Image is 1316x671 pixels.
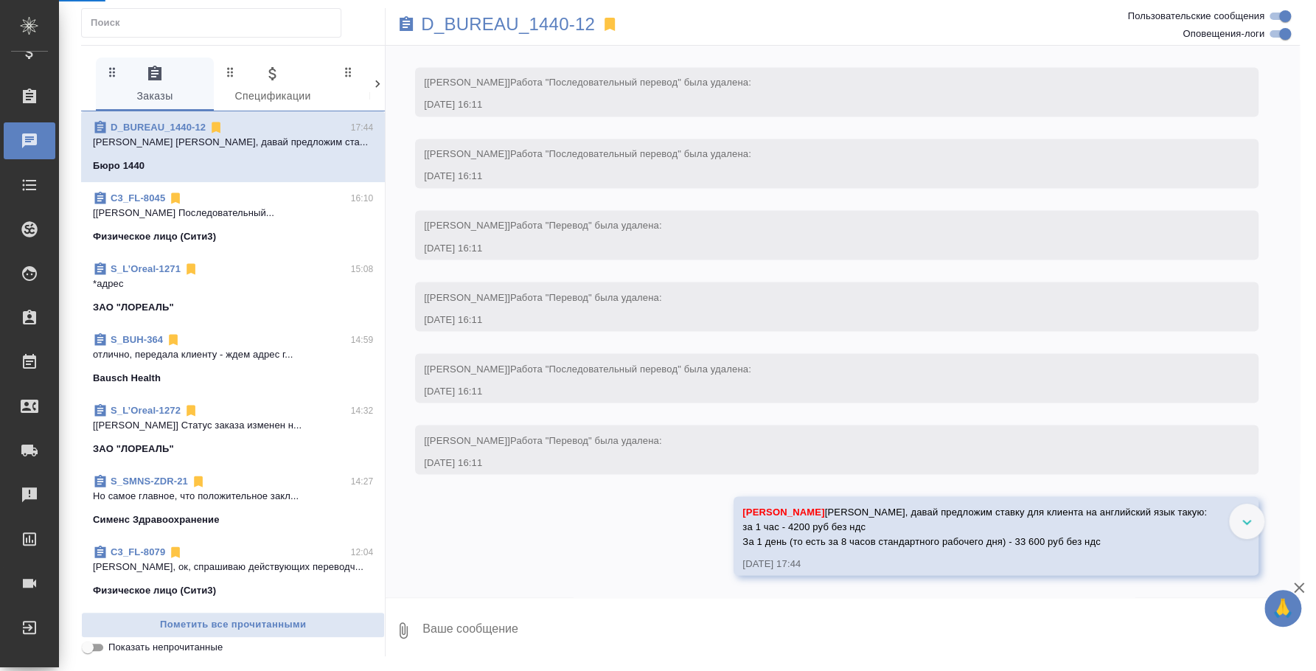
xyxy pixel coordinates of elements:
span: Работа "Перевод" была удалена: [510,434,662,445]
span: Оповещения-логи [1183,27,1264,41]
span: [[PERSON_NAME]] [424,363,751,374]
svg: Отписаться [166,333,181,347]
p: ЗАО "ЛОРЕАЛЬ" [93,300,174,315]
a: S_L’Oreal-1272 [111,405,181,416]
p: Сименс Здравоохранение [93,512,220,527]
svg: Зажми и перетащи, чтобы поменять порядок вкладок [105,65,119,79]
span: [[PERSON_NAME]] [424,291,661,302]
div: S_L’Oreal-127214:32[[PERSON_NAME]] Статус заказа изменен н...ЗАО "ЛОРЕАЛЬ" [81,394,385,465]
svg: Зажми и перетащи, чтобы поменять порядок вкладок [341,65,355,79]
p: 14:27 [351,474,374,489]
div: [DATE] 16:11 [424,312,1207,327]
div: D_BUREAU_1440-1217:44[PERSON_NAME] [PERSON_NAME], давай предложим ста...Бюро 1440 [81,111,385,182]
p: [PERSON_NAME], ок, спрашиваю действующих переводч... [93,560,373,574]
span: [[PERSON_NAME]] [424,148,751,159]
span: Работа "Последовательный перевод" была удалена: [510,77,751,88]
svg: Зажми и перетащи, чтобы поменять порядок вкладок [223,65,237,79]
p: ЗАО "ЛОРЕАЛЬ" [93,442,174,456]
a: C3_FL-8079 [111,546,165,557]
button: 🙏 [1264,590,1301,627]
button: Пометить все прочитанными [81,612,385,638]
div: C3_FL-804516:10[[PERSON_NAME] Последовательный...Физическое лицо (Сити3) [81,182,385,253]
div: [DATE] 17:44 [742,556,1207,571]
p: 15:08 [351,262,374,277]
p: 17:44 [351,120,374,135]
span: Пользовательские сообщения [1127,9,1264,24]
span: Работа "Перевод" была удалена: [510,220,662,231]
svg: Отписаться [209,120,223,135]
p: Физическое лицо (Сити3) [93,229,216,244]
a: C3_FL-8045 [111,192,165,204]
p: [[PERSON_NAME] Последовательный... [93,206,373,220]
p: *адрес [93,277,373,291]
div: [DATE] 16:11 [424,455,1207,470]
span: [[PERSON_NAME]] [424,220,661,231]
span: Клиенты [341,65,441,105]
div: S_L’Oreal-127115:08*адресЗАО "ЛОРЕАЛЬ" [81,253,385,324]
span: Показать непрочитанные [108,640,223,655]
svg: Отписаться [168,191,183,206]
p: Но самое главное, что положительное закл... [93,489,373,504]
div: S_SMNS-ZDR-2114:27Но самое главное, что положительное закл...Сименс Здравоохранение [81,465,385,536]
div: S_BUH-36414:59отлично, передала клиенту - ждем адрес г...Bausch Health [81,324,385,394]
svg: Отписаться [184,262,198,277]
span: Спецификации [223,65,323,105]
div: C3_FL-807912:04[PERSON_NAME], ок, спрашиваю действующих переводч...Физическое лицо (Сити3) [81,536,385,607]
p: 14:59 [351,333,374,347]
p: [[PERSON_NAME]] Статус заказа изменен н... [93,418,373,433]
p: [PERSON_NAME] [PERSON_NAME], давай предложим ста... [93,135,373,150]
a: D_BUREAU_1440-12 [111,122,206,133]
div: [DATE] 16:11 [424,383,1207,398]
input: Поиск [91,13,341,33]
p: 14:32 [351,403,374,418]
p: 12:04 [351,545,374,560]
span: [PERSON_NAME], давай предложим ставку для клиента на английский язык такую: за 1 час - 4200 руб б... [742,506,1207,546]
p: Бюро 1440 [93,159,145,173]
svg: Отписаться [184,403,198,418]
span: Заказы [105,65,205,105]
span: Работа "Последовательный перевод" была удалена: [510,148,751,159]
p: Bausch Health [93,371,161,386]
p: 16:10 [351,191,374,206]
span: [PERSON_NAME] [742,506,824,517]
svg: Отписаться [168,545,183,560]
a: S_L’Oreal-1271 [111,263,181,274]
a: S_BUH-364 [111,334,163,345]
div: [DATE] 16:11 [424,97,1207,112]
span: [[PERSON_NAME]] [424,77,751,88]
span: Работа "Перевод" была удалена: [510,291,662,302]
div: [DATE] 16:11 [424,240,1207,255]
span: Пометить все прочитанными [89,616,377,633]
a: S_SMNS-ZDR-21 [111,476,188,487]
div: [DATE] 16:11 [424,169,1207,184]
span: 🙏 [1270,593,1295,624]
a: D_BUREAU_1440-12 [421,17,595,32]
p: отлично, передала клиенту - ждем адрес г... [93,347,373,362]
span: [[PERSON_NAME]] [424,434,661,445]
span: Работа "Последовательный перевод" была удалена: [510,363,751,374]
p: Физическое лицо (Сити3) [93,583,216,598]
svg: Отписаться [191,474,206,489]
